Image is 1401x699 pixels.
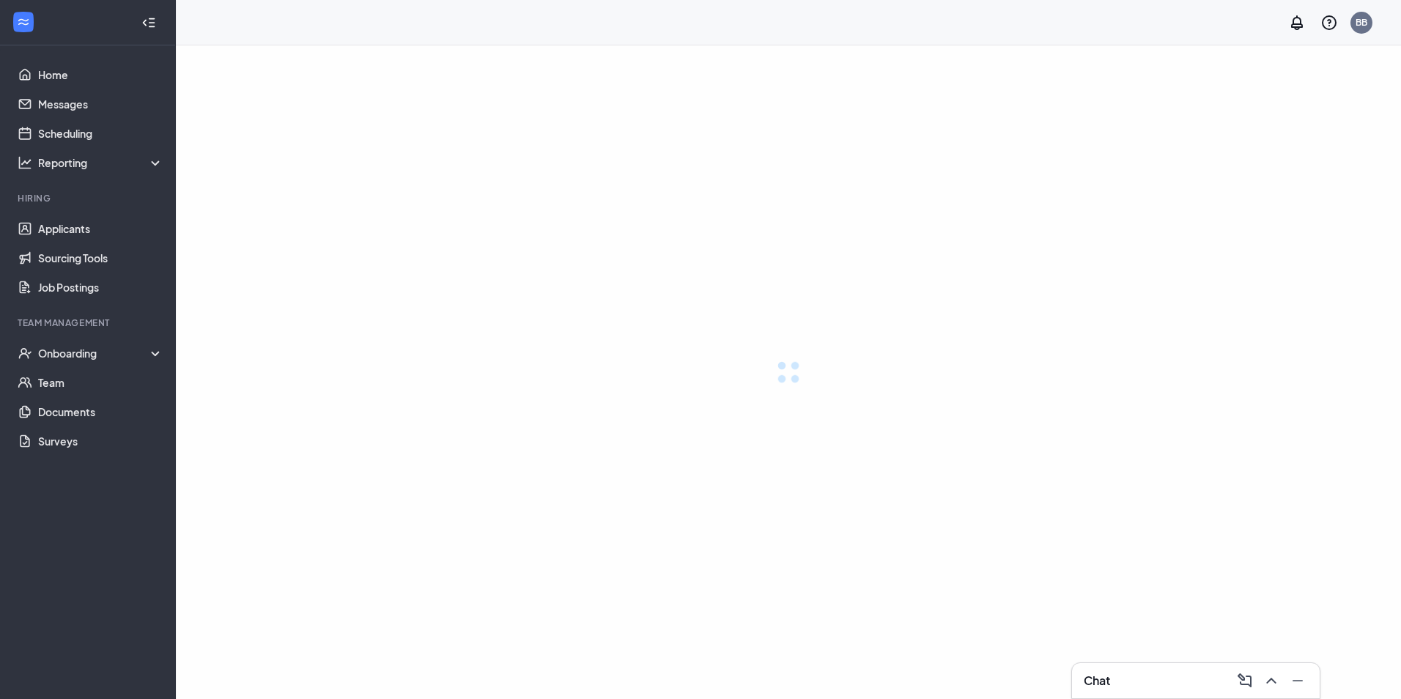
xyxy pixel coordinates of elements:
[38,426,163,456] a: Surveys
[1263,672,1280,689] svg: ChevronUp
[38,397,163,426] a: Documents
[1356,16,1367,29] div: BB
[18,155,32,170] svg: Analysis
[38,346,164,360] div: Onboarding
[38,368,163,397] a: Team
[38,89,163,119] a: Messages
[38,273,163,302] a: Job Postings
[1320,14,1338,32] svg: QuestionInfo
[1288,14,1306,32] svg: Notifications
[1084,673,1110,689] h3: Chat
[38,243,163,273] a: Sourcing Tools
[1284,669,1308,692] button: Minimize
[18,317,160,329] div: Team Management
[1289,672,1306,689] svg: Minimize
[18,192,160,204] div: Hiring
[1258,669,1282,692] button: ChevronUp
[38,60,163,89] a: Home
[16,15,31,29] svg: WorkstreamLogo
[38,155,164,170] div: Reporting
[1236,672,1254,689] svg: ComposeMessage
[38,214,163,243] a: Applicants
[141,15,156,30] svg: Collapse
[18,346,32,360] svg: UserCheck
[38,119,163,148] a: Scheduling
[1232,669,1255,692] button: ComposeMessage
